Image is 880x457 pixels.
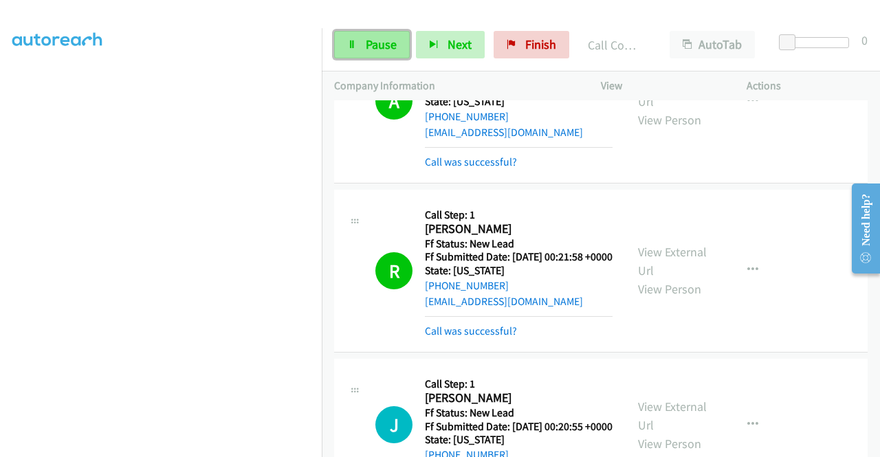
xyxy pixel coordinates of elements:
[861,31,868,49] div: 0
[747,78,868,94] p: Actions
[425,406,613,420] h5: Ff Status: New Lead
[375,406,412,443] div: The call is yet to be attempted
[366,36,397,52] span: Pause
[425,324,517,337] a: Call was successful?
[425,420,613,434] h5: Ff Submitted Date: [DATE] 00:20:55 +0000
[425,221,608,237] h2: [PERSON_NAME]
[638,436,701,452] a: View Person
[588,36,645,54] p: Call Completed
[425,155,517,168] a: Call was successful?
[638,399,707,433] a: View External Url
[375,406,412,443] h1: J
[841,174,880,283] iframe: Resource Center
[425,377,613,391] h5: Call Step: 1
[425,279,509,292] a: [PHONE_NUMBER]
[638,112,701,128] a: View Person
[375,252,412,289] h1: R
[416,31,485,58] button: Next
[425,264,613,278] h5: State: [US_STATE]
[425,126,583,139] a: [EMAIL_ADDRESS][DOMAIN_NAME]
[601,78,722,94] p: View
[425,295,583,308] a: [EMAIL_ADDRESS][DOMAIN_NAME]
[334,78,576,94] p: Company Information
[425,433,613,447] h5: State: [US_STATE]
[638,281,701,297] a: View Person
[786,37,849,48] div: Delay between calls (in seconds)
[525,36,556,52] span: Finish
[425,390,608,406] h2: [PERSON_NAME]
[425,250,613,264] h5: Ff Submitted Date: [DATE] 00:21:58 +0000
[638,75,707,109] a: View External Url
[425,208,613,222] h5: Call Step: 1
[425,110,509,123] a: [PHONE_NUMBER]
[448,36,472,52] span: Next
[425,237,613,251] h5: Ff Status: New Lead
[375,82,412,120] h1: A
[425,95,613,109] h5: State: [US_STATE]
[670,31,755,58] button: AutoTab
[494,31,569,58] a: Finish
[638,244,707,278] a: View External Url
[334,31,410,58] a: Pause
